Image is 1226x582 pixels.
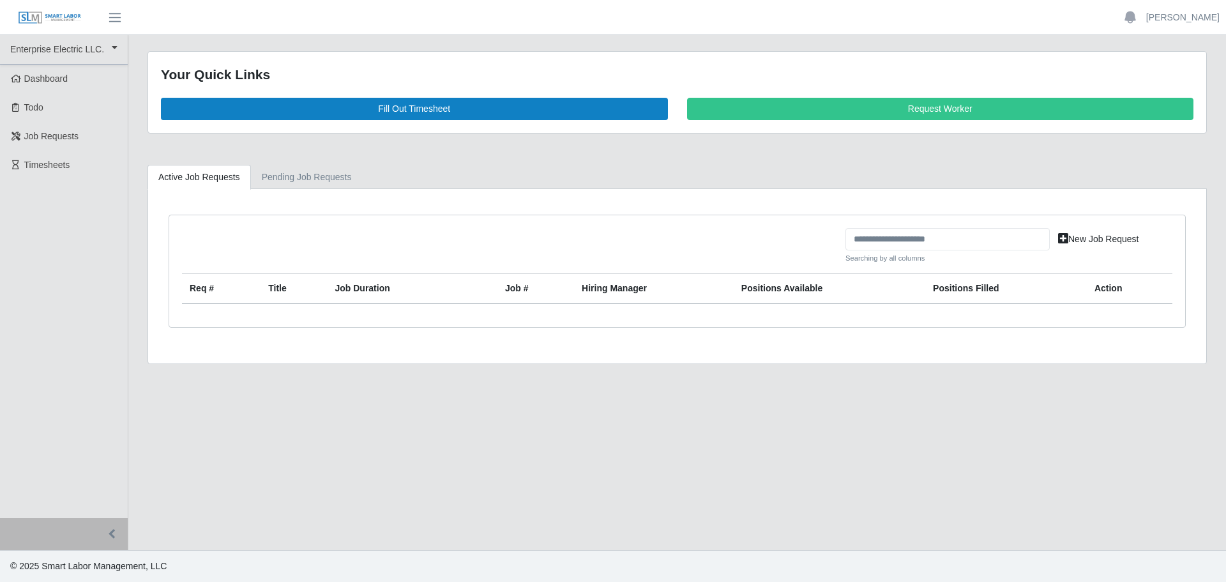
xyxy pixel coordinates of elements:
[1087,274,1172,304] th: Action
[925,274,1087,304] th: Positions Filled
[24,160,70,170] span: Timesheets
[687,98,1194,120] a: Request Worker
[10,561,167,571] span: © 2025 Smart Labor Management, LLC
[148,165,251,190] a: Active Job Requests
[24,102,43,112] span: Todo
[327,274,467,304] th: Job Duration
[182,274,261,304] th: Req #
[24,131,79,141] span: Job Requests
[18,11,82,25] img: SLM Logo
[1146,11,1220,24] a: [PERSON_NAME]
[845,253,1050,264] small: Searching by all columns
[497,274,574,304] th: Job #
[24,73,68,84] span: Dashboard
[574,274,734,304] th: Hiring Manager
[1050,228,1147,250] a: New Job Request
[734,274,925,304] th: Positions Available
[261,274,327,304] th: Title
[161,98,668,120] a: Fill Out Timesheet
[161,65,1193,85] div: Your Quick Links
[251,165,363,190] a: Pending Job Requests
